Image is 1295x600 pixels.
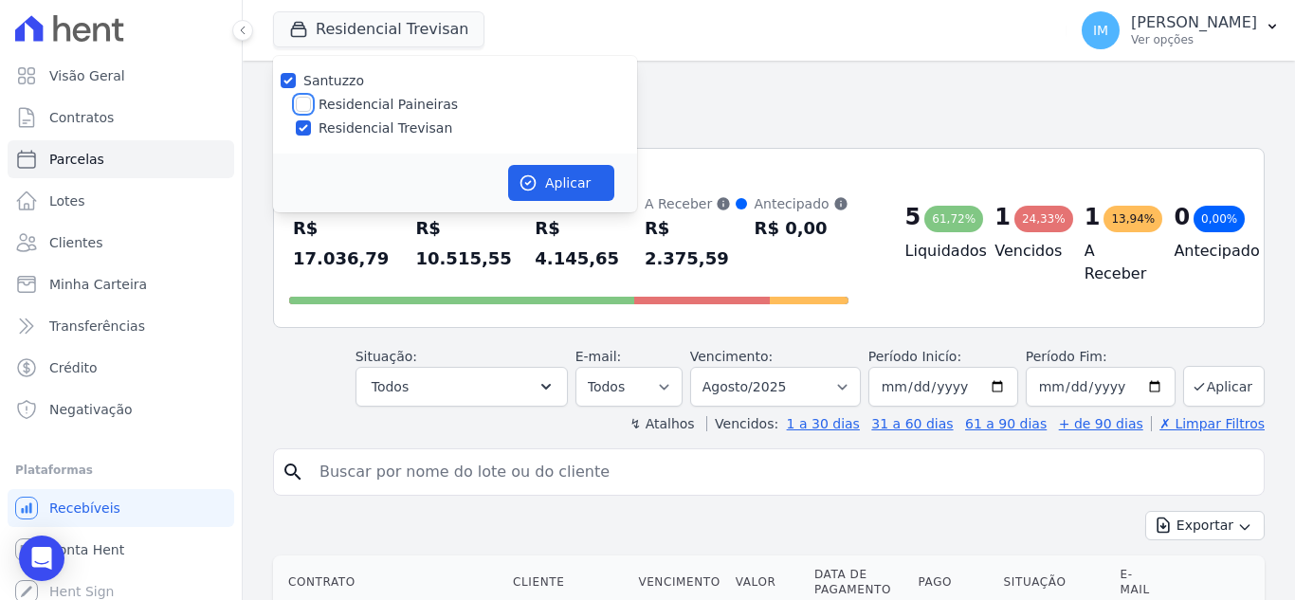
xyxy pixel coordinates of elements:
[308,453,1256,491] input: Buscar por nome do lote ou do cliente
[1103,206,1162,232] div: 13,94%
[1131,32,1257,47] p: Ver opções
[49,358,98,377] span: Crédito
[1183,366,1265,407] button: Aplicar
[905,240,965,263] h4: Liquidados
[49,66,125,85] span: Visão Geral
[755,194,848,213] div: Antecipado
[49,400,133,419] span: Negativação
[8,349,234,387] a: Crédito
[1145,511,1265,540] button: Exportar
[965,416,1047,431] a: 61 a 90 dias
[1151,416,1265,431] a: ✗ Limpar Filtros
[535,213,626,274] div: R$ 4.145,65
[49,150,104,169] span: Parcelas
[1194,206,1245,232] div: 0,00%
[645,213,736,274] div: R$ 2.375,59
[319,118,452,138] label: Residencial Trevisan
[8,140,234,178] a: Parcelas
[49,540,124,559] span: Conta Hent
[49,317,145,336] span: Transferências
[690,349,773,364] label: Vencimento:
[49,499,120,518] span: Recebíveis
[1067,4,1295,57] button: IM [PERSON_NAME] Ver opções
[356,367,568,407] button: Todos
[273,76,1265,110] h2: Parcelas
[319,95,458,115] label: Residencial Paineiras
[1174,240,1233,263] h4: Antecipado
[575,349,622,364] label: E-mail:
[8,265,234,303] a: Minha Carteira
[15,459,227,482] div: Plataformas
[1131,13,1257,32] p: [PERSON_NAME]
[994,202,1011,232] div: 1
[8,531,234,569] a: Conta Hent
[508,165,614,201] button: Aplicar
[868,349,961,364] label: Período Inicío:
[645,194,736,213] div: A Receber
[415,213,516,274] div: R$ 10.515,55
[8,391,234,428] a: Negativação
[8,182,234,220] a: Lotes
[356,349,417,364] label: Situação:
[629,416,694,431] label: ↯ Atalhos
[8,307,234,345] a: Transferências
[706,416,778,431] label: Vencidos:
[994,240,1054,263] h4: Vencidos
[372,375,409,398] span: Todos
[8,99,234,136] a: Contratos
[755,213,848,244] div: R$ 0,00
[8,224,234,262] a: Clientes
[273,11,484,47] button: Residencial Trevisan
[19,536,64,581] div: Open Intercom Messenger
[8,489,234,527] a: Recebíveis
[871,416,953,431] a: 31 a 60 dias
[1014,206,1073,232] div: 24,33%
[1085,240,1144,285] h4: A Receber
[924,206,983,232] div: 61,72%
[1085,202,1101,232] div: 1
[49,191,85,210] span: Lotes
[1059,416,1143,431] a: + de 90 dias
[905,202,921,232] div: 5
[8,57,234,95] a: Visão Geral
[49,275,147,294] span: Minha Carteira
[1093,24,1108,37] span: IM
[49,108,114,127] span: Contratos
[293,213,396,274] div: R$ 17.036,79
[1174,202,1190,232] div: 0
[787,416,860,431] a: 1 a 30 dias
[1026,347,1176,367] label: Período Fim:
[303,73,364,88] label: Santuzzo
[49,233,102,252] span: Clientes
[282,461,304,483] i: search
